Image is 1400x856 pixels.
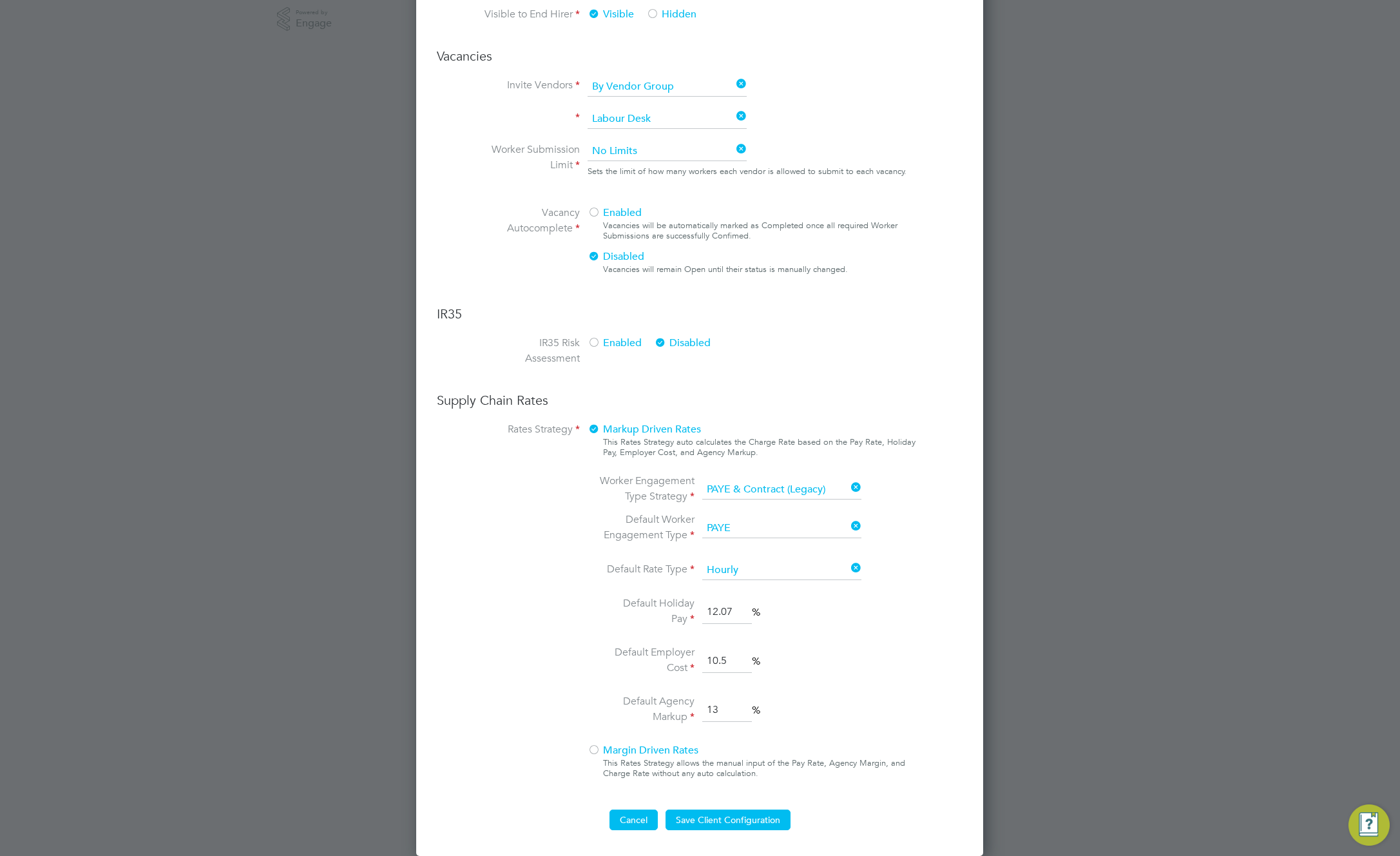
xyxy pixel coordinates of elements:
[598,694,870,727] li: %
[598,512,695,543] label: Default Worker Engagement Type
[588,206,642,219] span: Enabled
[598,645,870,678] li: %
[702,519,861,538] input: Select one
[702,480,861,500] input: Select one
[666,810,791,830] button: Save Client Configuration
[598,596,870,629] li: %
[483,422,580,784] label: Rates Strategy
[598,473,695,504] label: Worker Engagement Type Strategy
[588,164,906,179] div: Sets the limit of how many workers each vendor is allowed to submit to each vacancy.
[483,335,580,366] label: IR35 Risk Assessment
[588,77,747,97] input: Select one
[588,142,747,161] input: Search for...
[603,758,916,779] div: This Rates Strategy allows the manual input of the Pay Rate, Agency Margin, and Charge Rate witho...
[598,694,695,725] label: Default Agency Markup
[588,250,644,263] span: Disabled
[654,336,711,349] span: Disabled
[603,264,916,275] div: Vacancies will remain Open until their status is manually changed.
[598,596,695,627] label: Default Holiday Pay
[646,8,696,21] span: Hidden
[437,48,963,64] h3: Vacancies
[483,205,580,280] label: Vacancy Autocomplete
[588,8,634,21] span: Visible
[588,423,701,436] span: Markup Driven Rates
[588,336,642,349] span: Enabled
[588,110,747,129] input: Search for...
[483,77,580,94] label: Invite Vendors
[603,437,916,458] div: This Rates Strategy auto calculates the Charge Rate based on the Pay Rate, Holiday Pay, Employer ...
[483,142,580,190] label: Worker Submission Limit
[609,810,658,830] button: Cancel
[598,561,695,577] label: Default Rate Type
[483,6,580,22] label: Visible to End Hirer
[588,744,698,757] span: Margin Driven Rates
[598,645,695,676] label: Default Employer Cost
[1348,804,1390,846] button: Engage Resource Center
[702,561,861,580] input: Select one
[603,220,916,241] div: Vacancies will be automatically marked as Completed once all required Worker Submissions are succ...
[437,306,963,322] h3: IR35
[437,392,963,409] h3: Supply Chain Rates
